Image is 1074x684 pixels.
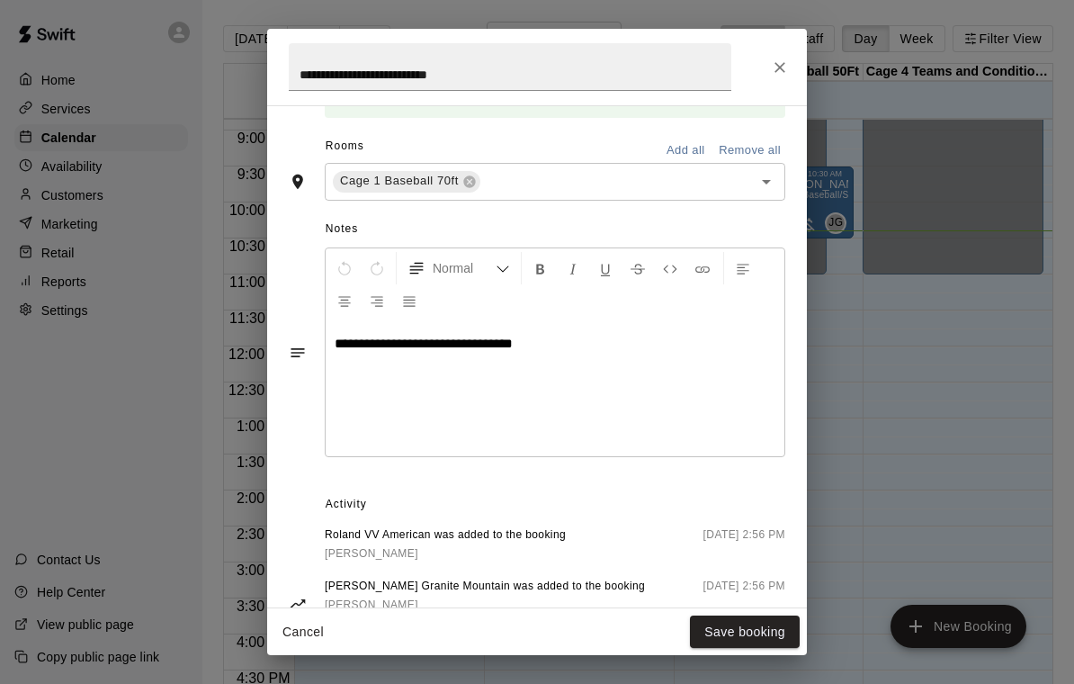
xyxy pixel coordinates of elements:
button: Insert Link [687,252,718,284]
button: Remove all [714,137,785,165]
button: Add all [657,137,714,165]
a: [PERSON_NAME] [325,596,645,615]
button: Insert Code [655,252,685,284]
span: [DATE] 2:56 PM [703,526,785,563]
svg: Activity [289,595,307,613]
span: Rooms [326,139,364,152]
div: Cage 1 Baseball 70ft [333,171,480,193]
button: Center Align [329,284,360,317]
span: [PERSON_NAME] [325,547,418,560]
button: Right Align [362,284,392,317]
span: Cage 1 Baseball 70ft [333,172,466,190]
button: Close [764,51,796,84]
button: Format Bold [525,252,556,284]
button: Format Italics [558,252,588,284]
button: Format Strikethrough [622,252,653,284]
button: Redo [362,252,392,284]
svg: Rooms [289,173,307,191]
span: Normal [433,259,496,277]
a: [PERSON_NAME] [325,544,566,563]
button: Save booking [690,616,800,649]
span: Notes [326,215,785,244]
svg: Notes [289,344,307,362]
button: Format Underline [590,252,621,284]
button: Cancel [274,616,332,649]
button: Justify Align [394,284,425,317]
button: Formatting Options [400,252,517,284]
span: [PERSON_NAME] Granite Mountain was added to the booking [325,578,645,596]
span: Activity [326,490,785,519]
span: [PERSON_NAME] [325,598,418,611]
span: [DATE] 2:56 PM [703,578,785,615]
button: Left Align [728,252,758,284]
button: Undo [329,252,360,284]
button: Open [754,169,779,194]
span: Roland VV American was added to the booking [325,526,566,544]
